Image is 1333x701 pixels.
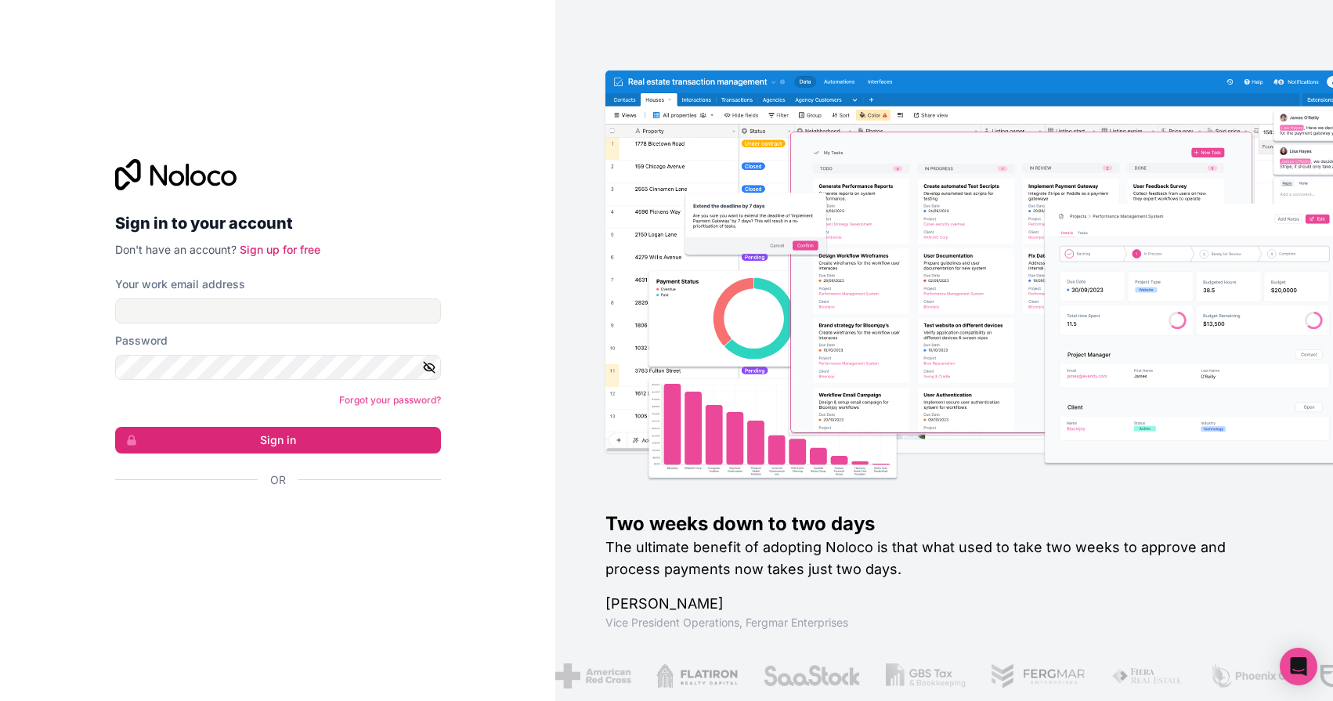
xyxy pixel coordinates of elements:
img: /assets/saastock-C6Zbiodz.png [763,663,862,688]
label: Password [115,333,168,349]
img: /assets/fergmar-CudnrXN5.png [991,663,1086,688]
span: Or [270,472,286,488]
div: Open Intercom Messenger [1280,648,1317,685]
img: /assets/flatiron-C8eUkumj.png [656,663,738,688]
label: Your work email address [115,276,245,292]
img: /assets/fiera-fwj2N5v4.png [1111,663,1185,688]
img: /assets/phoenix-BREaitsQ.png [1209,663,1294,688]
img: /assets/american-red-cross-BAupjrZR.png [555,663,631,688]
h1: Vice President Operations , Fergmar Enterprises [605,615,1283,631]
a: Sign up for free [240,243,320,256]
span: Don't have an account? [115,243,237,256]
h2: Sign in to your account [115,209,441,237]
a: Forgot your password? [339,394,441,406]
input: Password [115,355,441,380]
button: Sign in [115,427,441,453]
h2: The ultimate benefit of adopting Noloco is that what used to take two weeks to approve and proces... [605,537,1283,580]
input: Email address [115,298,441,323]
h1: Two weeks down to two days [605,511,1283,537]
h1: [PERSON_NAME] [605,593,1283,615]
img: /assets/gbstax-C-GtDUiK.png [886,663,966,688]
